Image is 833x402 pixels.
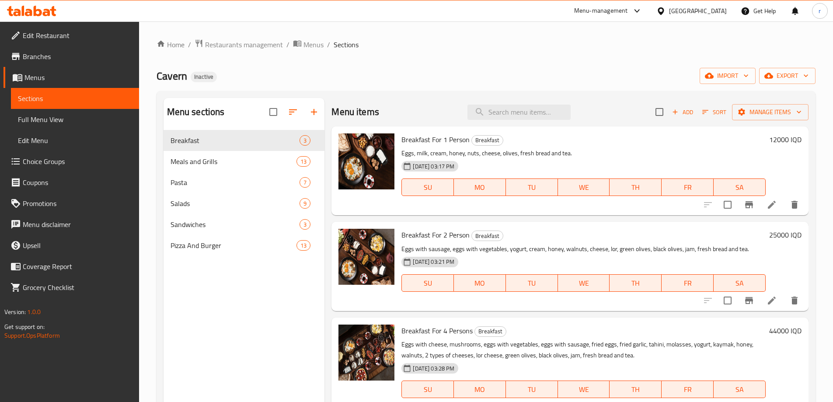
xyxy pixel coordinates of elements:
button: SU [401,178,454,196]
span: Breakfast [171,135,300,146]
div: items [300,198,310,209]
div: [GEOGRAPHIC_DATA] [669,6,727,16]
button: WE [558,274,610,292]
span: Manage items [739,107,802,118]
a: Restaurants management [195,39,283,50]
span: Select to update [718,196,737,214]
button: SU [401,381,454,398]
span: Cavern [157,66,187,86]
h6: 44000 IQD [769,325,802,337]
span: 3 [300,220,310,229]
span: Menus [24,72,132,83]
div: Sandwiches3 [164,214,325,235]
button: SA [714,274,766,292]
button: FR [662,178,714,196]
a: Menus [3,67,139,88]
span: Pizza And Burger [171,240,297,251]
a: Full Menu View [11,109,139,130]
button: Manage items [732,104,809,120]
button: TU [506,274,558,292]
span: SU [405,383,450,396]
li: / [327,39,330,50]
span: Choice Groups [23,156,132,167]
button: TH [610,178,662,196]
button: Add section [303,101,324,122]
span: WE [561,277,606,290]
span: Full Menu View [18,114,132,125]
span: Select section [650,103,669,121]
button: Add [669,105,697,119]
button: TH [610,381,662,398]
span: SA [717,181,762,194]
div: items [300,177,310,188]
a: Sections [11,88,139,109]
span: WE [561,383,606,396]
span: Select all sections [264,103,282,121]
div: Breakfast [471,231,503,241]
a: Coupons [3,172,139,193]
span: SU [405,181,450,194]
span: 9 [300,199,310,208]
span: MO [457,277,502,290]
span: 13 [297,157,310,166]
span: Breakfast For 4 Persons [401,324,473,337]
span: [DATE] 03:21 PM [409,258,458,266]
span: TU [509,181,554,194]
div: Meals and Grills13 [164,151,325,172]
div: Breakfast [474,326,506,337]
button: SA [714,178,766,196]
div: items [300,219,310,230]
h2: Menu sections [167,105,225,119]
button: FR [662,381,714,398]
span: Breakfast For 1 Person [401,133,470,146]
span: [DATE] 03:17 PM [409,162,458,171]
div: Breakfast [471,135,503,146]
span: TU [509,383,554,396]
button: import [700,68,756,84]
a: Edit Menu [11,130,139,151]
h2: Menu items [331,105,379,119]
span: SA [717,383,762,396]
span: 1.0.0 [27,306,41,318]
button: MO [454,274,506,292]
span: Add item [669,105,697,119]
span: Get support on: [4,321,45,332]
img: Breakfast For 4 Persons [338,325,394,381]
span: MO [457,383,502,396]
div: Sandwiches [171,219,300,230]
span: import [707,70,749,81]
span: r [819,6,821,16]
span: Menu disclaimer [23,219,132,230]
a: Home [157,39,185,50]
span: [DATE] 03:28 PM [409,364,458,373]
span: Coverage Report [23,261,132,272]
span: Sections [18,93,132,104]
span: Breakfast For 2 Person [401,228,470,241]
div: items [300,135,310,146]
li: / [286,39,289,50]
span: TU [509,277,554,290]
button: MO [454,178,506,196]
nav: breadcrumb [157,39,816,50]
span: Branches [23,51,132,62]
span: Coupons [23,177,132,188]
span: Edit Restaurant [23,30,132,41]
span: Breakfast [472,231,503,241]
h6: 12000 IQD [769,133,802,146]
span: Version: [4,306,26,318]
span: TH [613,383,658,396]
a: Menus [293,39,324,50]
input: search [467,105,571,120]
span: Restaurants management [205,39,283,50]
span: WE [561,181,606,194]
span: Select to update [718,291,737,310]
a: Edit menu item [767,295,777,306]
a: Grocery Checklist [3,277,139,298]
div: Pasta7 [164,172,325,193]
span: Breakfast [472,135,503,145]
p: Eggs with sausage, eggs with vegetables, yogurt, cream, honey, walnuts, cheese, lor, green olives... [401,244,766,255]
a: Branches [3,46,139,67]
button: MO [454,381,506,398]
a: Edit menu item [767,199,777,210]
